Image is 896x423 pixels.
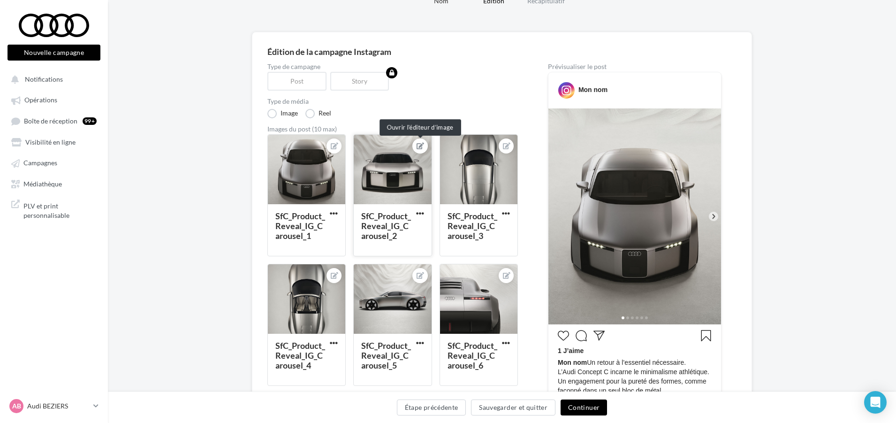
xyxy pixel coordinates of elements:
[576,330,587,341] svg: Commenter
[267,126,518,132] div: Images du post (10 max)
[448,340,497,370] div: SfC_Product_Reveal_IG_Carousel_6
[8,45,100,61] button: Nouvelle campagne
[267,109,298,118] label: Image
[27,401,90,411] p: Audi BEZIERS
[361,211,411,241] div: SfC_Product_Reveal_IG_Carousel_2
[12,401,21,411] span: AB
[305,109,331,118] label: Reel
[25,75,63,83] span: Notifications
[380,119,461,136] div: Ouvrir l'éditeur d’image
[6,196,102,223] a: PLV et print personnalisable
[700,330,712,341] svg: Enregistrer
[397,400,466,415] button: Étape précédente
[23,159,57,167] span: Campagnes
[25,138,76,146] span: Visibilité en ligne
[267,98,518,105] label: Type de média
[23,200,97,220] span: PLV et print personnalisable
[267,63,518,70] label: Type de campagne
[275,340,325,370] div: SfC_Product_Reveal_IG_Carousel_4
[558,346,712,358] div: 1 J’aime
[448,211,497,241] div: SfC_Product_Reveal_IG_Carousel_3
[83,117,97,125] div: 99+
[275,211,325,241] div: SfC_Product_Reveal_IG_Carousel_1
[6,175,102,192] a: Médiathèque
[593,330,605,341] svg: Partager la publication
[471,400,555,415] button: Sauvegarder et quitter
[864,391,887,414] div: Open Intercom Messenger
[6,154,102,171] a: Campagnes
[6,70,99,87] button: Notifications
[24,117,77,125] span: Boîte de réception
[548,63,721,70] div: Prévisualiser le post
[561,400,607,415] button: Continuer
[8,397,100,415] a: AB Audi BEZIERS
[6,133,102,150] a: Visibilité en ligne
[558,359,587,366] span: Mon nom
[361,340,411,370] div: SfC_Product_Reveal_IG_Carousel_5
[6,112,102,130] a: Boîte de réception99+
[558,330,569,341] svg: J’aime
[6,91,102,108] a: Opérations
[24,96,57,104] span: Opérations
[23,180,62,188] span: Médiathèque
[267,47,737,56] div: Édition de la campagne Instagram
[578,85,607,94] div: Mon nom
